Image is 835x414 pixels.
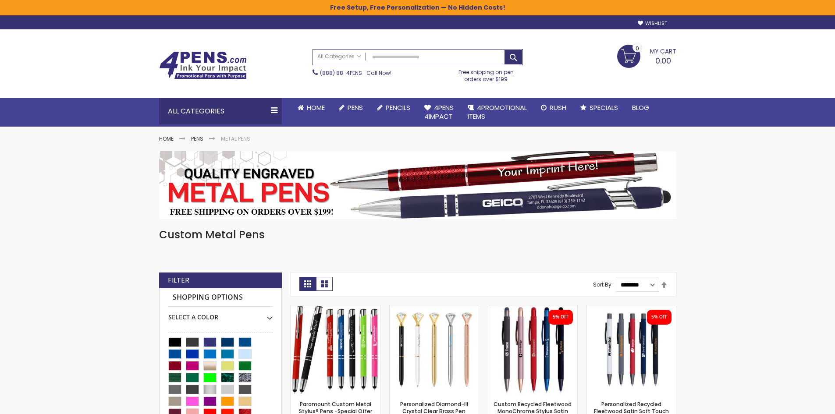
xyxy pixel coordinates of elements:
[168,276,189,285] strong: Filter
[307,103,325,112] span: Home
[468,103,527,121] span: 4PROMOTIONAL ITEMS
[370,98,417,117] a: Pencils
[488,305,577,312] a: Custom Recycled Fleetwood MonoChrome Stylus Satin Soft Touch Gel Pen
[587,305,676,394] img: Personalized Recycled Fleetwood Satin Soft Touch Gel Click Pen
[191,135,203,142] a: Pens
[332,98,370,117] a: Pens
[291,98,332,117] a: Home
[449,65,523,83] div: Free shipping on pen orders over $199
[313,50,366,64] a: All Categories
[587,305,676,312] a: Personalized Recycled Fleetwood Satin Soft Touch Gel Click Pen
[424,103,454,121] span: 4Pens 4impact
[390,305,479,394] img: Personalized Diamond-III Crystal Clear Brass Pen
[550,103,566,112] span: Rush
[291,305,380,312] a: Paramount Custom Metal Stylus® Pens -Special Offer
[593,281,611,288] label: Sort By
[461,98,534,127] a: 4PROMOTIONALITEMS
[553,314,569,320] div: 5% OFF
[168,288,273,307] strong: Shopping Options
[159,151,676,219] img: Metal Pens
[573,98,625,117] a: Specials
[488,305,577,394] img: Custom Recycled Fleetwood MonoChrome Stylus Satin Soft Touch Gel Pen
[638,20,667,27] a: Wishlist
[320,69,362,77] a: (888) 88-4PENS
[159,98,282,124] div: All Categories
[386,103,410,112] span: Pencils
[632,103,649,112] span: Blog
[636,44,639,53] span: 0
[651,314,667,320] div: 5% OFF
[291,305,380,394] img: Paramount Custom Metal Stylus® Pens -Special Offer
[625,98,656,117] a: Blog
[617,45,676,67] a: 0.00 0
[348,103,363,112] span: Pens
[590,103,618,112] span: Specials
[159,135,174,142] a: Home
[534,98,573,117] a: Rush
[320,69,391,77] span: - Call Now!
[221,135,250,142] strong: Metal Pens
[317,53,361,60] span: All Categories
[159,51,247,79] img: 4Pens Custom Pens and Promotional Products
[299,277,316,291] strong: Grid
[168,307,273,322] div: Select A Color
[390,305,479,312] a: Personalized Diamond-III Crystal Clear Brass Pen
[159,228,676,242] h1: Custom Metal Pens
[655,55,671,66] span: 0.00
[417,98,461,127] a: 4Pens4impact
